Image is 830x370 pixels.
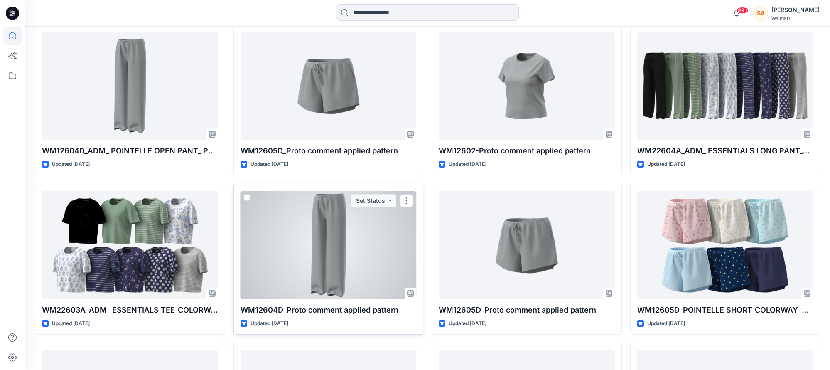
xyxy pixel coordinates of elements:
div: SA [753,6,768,21]
p: Updated [DATE] [52,160,90,169]
a: WM12605D_Proto comment applied pattern [241,32,417,140]
p: WM12605D_POINTELLE SHORT_COLORWAY_DEV [637,304,813,316]
p: WM12604D_Proto comment applied pattern [241,304,417,316]
p: WM12605D_Proto comment applied pattern [241,145,417,157]
p: WM22604A_ADM_ ESSENTIALS LONG PANT_COLORWAY [637,145,813,157]
p: Updated [DATE] [52,319,90,328]
span: 99+ [736,7,749,14]
p: Updated [DATE] [647,319,685,328]
p: WM22603A_ADM_ ESSENTIALS TEE_COLORWAY [42,304,218,316]
p: WM12604D_ADM_ POINTELLE OPEN PANT_ Proto comment applied pattern [42,145,218,157]
div: [PERSON_NAME] [771,5,820,15]
a: WM12602-Proto comment applied pattern [439,32,615,140]
a: WM12604D_ADM_ POINTELLE OPEN PANT_ Proto comment applied pattern [42,32,218,140]
a: WM22604A_ADM_ ESSENTIALS LONG PANT_COLORWAY [637,32,813,140]
a: WM22603A_ADM_ ESSENTIALS TEE_COLORWAY [42,191,218,299]
a: WM12604D_Proto comment applied pattern [241,191,417,299]
p: WM12605D_Proto comment applied pattern [439,304,615,316]
p: Updated [DATE] [449,319,486,328]
p: WM12602-Proto comment applied pattern [439,145,615,157]
p: Updated [DATE] [250,160,288,169]
div: Walmart [771,15,820,21]
p: Updated [DATE] [250,319,288,328]
p: Updated [DATE] [647,160,685,169]
p: Updated [DATE] [449,160,486,169]
a: WM12605D_Proto comment applied pattern [439,191,615,299]
a: WM12605D_POINTELLE SHORT_COLORWAY_DEV [637,191,813,299]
